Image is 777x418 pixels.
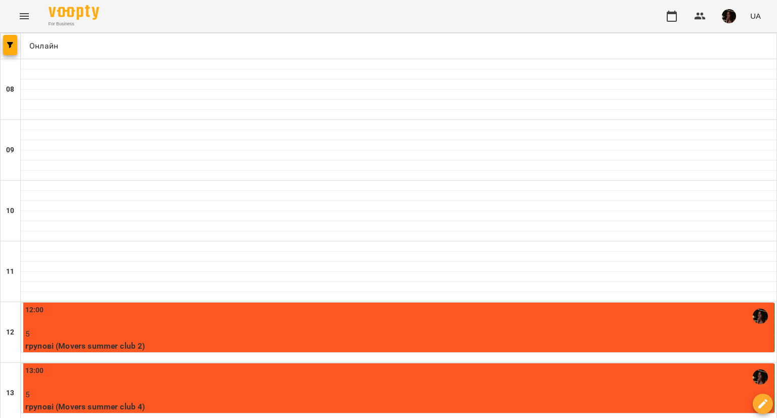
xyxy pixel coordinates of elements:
[746,7,765,25] button: UA
[25,40,58,52] p: Онлайн
[6,84,14,95] h6: 08
[722,9,736,23] img: 1b79b5faa506ccfdadca416541874b02.jpg
[25,305,44,316] label: 12:00
[25,389,772,401] p: 5
[25,340,772,352] p: групові (Movers summer club 2)
[25,401,772,413] p: групові (Movers summer club 4)
[25,365,44,377] label: 13:00
[25,328,772,340] p: 5
[49,5,99,20] img: Voopty Logo
[6,388,14,399] h6: 13
[6,145,14,156] h6: 09
[49,21,99,27] span: For Business
[753,309,768,324] img: Катерина Халимендик
[6,266,14,277] h6: 11
[12,4,36,28] button: Menu
[6,327,14,338] h6: 12
[750,11,761,21] span: UA
[753,369,768,385] img: Катерина Халимендик
[6,205,14,217] h6: 10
